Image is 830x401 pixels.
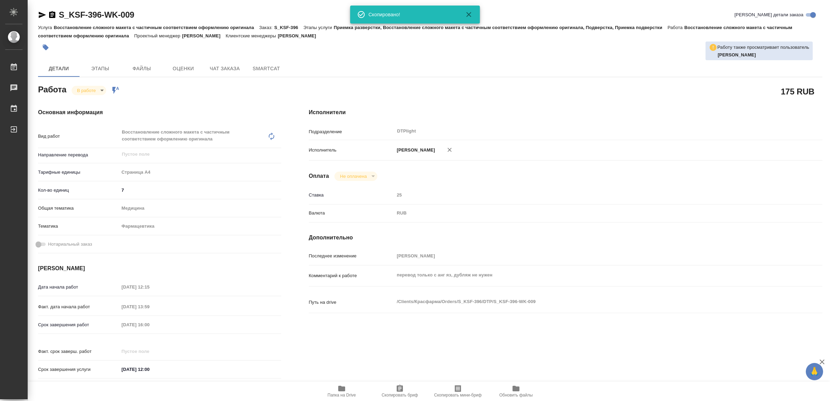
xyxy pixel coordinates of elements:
p: Кол-во единиц [38,187,119,194]
h4: Оплата [309,172,329,180]
span: Папка на Drive [328,393,356,398]
p: S_KSF-396 [274,25,303,30]
p: Этапы услуги [303,25,334,30]
button: Скопировать ссылку [48,11,56,19]
textarea: /Clients/Красфарма/Orders/S_KSF-396/DTP/S_KSF-396-WK-009 [394,296,780,308]
p: Клиентские менеджеры [225,33,278,38]
p: Срок завершения услуги [38,366,119,373]
p: Приемка разверстки, Восстановление сложного макета с частичным соответствием оформлению оригинала... [334,25,667,30]
button: Не оплачена [338,173,369,179]
textarea: перевод только с анг яз, дубляж не нужен [394,269,780,281]
h4: Исполнители [309,108,822,117]
span: Скопировать мини-бриф [434,393,481,398]
span: Этапы [84,64,117,73]
div: Медицина [119,202,281,214]
a: S_KSF-396-WK-009 [59,10,134,19]
button: Обновить файлы [487,382,545,401]
p: Услуга [38,25,54,30]
span: Детали [42,64,75,73]
input: Пустое поле [394,190,780,200]
p: Дата начала работ [38,284,119,291]
button: В работе [75,88,98,93]
p: Вид работ [38,133,119,140]
h2: 175 RUB [781,85,814,97]
span: Обновить файлы [499,393,533,398]
p: [PERSON_NAME] [182,33,225,38]
p: Подразделение [309,128,395,135]
p: Заказ: [259,25,274,30]
p: [PERSON_NAME] [394,147,435,154]
p: Последнее изменение [309,253,395,259]
span: SmartCat [250,64,283,73]
span: Скопировать бриф [381,393,418,398]
h4: [PERSON_NAME] [38,264,281,273]
span: Оценки [167,64,200,73]
p: Комментарий к работе [309,272,395,279]
input: Пустое поле [119,302,179,312]
p: Работа [667,25,684,30]
p: Срок завершения работ [38,321,119,328]
button: Папка на Drive [313,382,371,401]
div: В работе [72,86,106,95]
span: Нотариальный заказ [48,241,92,248]
input: Пустое поле [394,251,780,261]
h4: Основная информация [38,108,281,117]
p: Работу также просматривает пользователь [717,44,809,51]
p: Тарифные единицы [38,169,119,176]
p: Факт. дата начала работ [38,303,119,310]
h2: Работа [38,83,66,95]
p: Восстановление сложного макета с частичным соответствием оформлению оригинала [54,25,259,30]
span: 🙏 [809,364,820,379]
input: Пустое поле [119,282,179,292]
p: Факт. срок заверш. работ [38,348,119,355]
span: Чат заказа [208,64,241,73]
span: [PERSON_NAME] детали заказа [735,11,803,18]
input: Пустое поле [119,320,179,330]
div: Страница А4 [119,166,281,178]
p: Валюта [309,210,395,217]
button: Добавить тэг [38,40,53,55]
div: Скопировано! [369,11,455,18]
p: Архипова Екатерина [718,52,809,58]
b: [PERSON_NAME] [718,52,756,57]
p: Проектный менеджер [134,33,182,38]
button: Скопировать мини-бриф [429,382,487,401]
p: Исполнитель [309,147,395,154]
button: Скопировать бриф [371,382,429,401]
div: В работе [334,172,377,181]
h4: Дополнительно [309,234,822,242]
button: Удалить исполнителя [442,142,457,157]
button: Закрыть [461,10,477,19]
div: Фармацевтика [119,220,281,232]
p: Путь на drive [309,299,395,306]
button: 🙏 [806,363,823,380]
input: ✎ Введи что-нибудь [119,185,281,195]
p: Общая тематика [38,205,119,212]
span: Файлы [125,64,158,73]
input: Пустое поле [119,346,179,356]
p: Ставка [309,192,395,199]
button: Скопировать ссылку для ЯМессенджера [38,11,46,19]
p: [PERSON_NAME] [278,33,321,38]
p: Направление перевода [38,152,119,158]
input: Пустое поле [121,150,265,158]
input: ✎ Введи что-нибудь [119,364,179,374]
div: RUB [394,207,780,219]
p: Тематика [38,223,119,230]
